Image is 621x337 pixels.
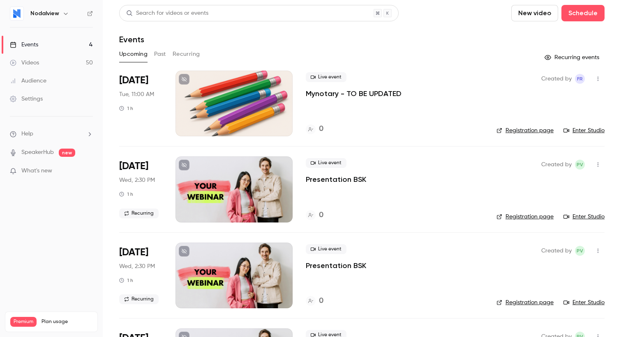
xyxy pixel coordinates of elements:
[30,9,59,18] h6: Nodalview
[496,298,554,307] a: Registration page
[173,48,200,61] button: Recurring
[21,167,52,175] span: What's new
[306,89,402,99] a: Mynotary - TO BE UPDATED
[59,149,75,157] span: new
[119,277,133,284] div: 1 h
[306,72,346,82] span: Live event
[119,105,133,112] div: 1 h
[563,298,605,307] a: Enter Studio
[42,319,92,325] span: Plan usage
[306,124,323,135] a: 0
[119,160,148,173] span: [DATE]
[10,77,46,85] div: Audience
[541,51,605,64] button: Recurring events
[306,174,366,184] a: Presentation BSK
[119,90,154,99] span: Tue, 11:00 AM
[306,244,346,254] span: Live event
[319,210,323,221] h4: 0
[575,246,585,256] span: Paul Vérine
[541,160,572,170] span: Created by
[575,74,585,84] span: Florence Robert
[577,246,583,256] span: PV
[119,191,133,197] div: 1 h
[10,7,23,20] img: Nodalview
[10,317,37,327] span: Premium
[119,74,148,87] span: [DATE]
[306,296,323,307] a: 0
[541,246,572,256] span: Created by
[319,296,323,307] h4: 0
[119,246,148,259] span: [DATE]
[10,130,93,138] li: help-dropdown-opener
[541,74,572,84] span: Created by
[577,160,583,170] span: PV
[575,160,585,170] span: Paul Vérine
[496,213,554,221] a: Registration page
[561,5,605,21] button: Schedule
[119,71,162,136] div: Oct 21 Tue, 11:00 AM (Europe/Brussels)
[306,158,346,168] span: Live event
[126,9,208,18] div: Search for videos or events
[511,5,558,21] button: New video
[563,126,605,135] a: Enter Studio
[10,95,43,103] div: Settings
[563,213,605,221] a: Enter Studio
[119,34,144,44] h1: Events
[119,209,159,218] span: Recurring
[119,176,155,184] span: Wed, 2:30 PM
[21,148,54,157] a: SpeakerHub
[10,41,38,49] div: Events
[119,243,162,308] div: Aug 26 Wed, 2:30 PM (Europe/Paris)
[319,124,323,135] h4: 0
[306,261,366,271] a: Presentation BSK
[83,167,93,175] iframe: Noticeable Trigger
[306,210,323,221] a: 0
[21,130,33,138] span: Help
[577,74,583,84] span: FR
[119,48,148,61] button: Upcoming
[154,48,166,61] button: Past
[10,59,39,67] div: Videos
[119,156,162,222] div: Jul 29 Wed, 2:30 PM (Europe/Paris)
[119,262,155,271] span: Wed, 2:30 PM
[496,126,554,135] a: Registration page
[119,294,159,304] span: Recurring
